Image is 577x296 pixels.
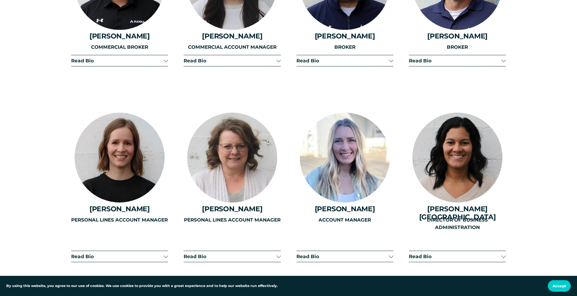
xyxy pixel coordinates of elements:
[6,283,278,289] p: By using this website, you agree to our use of cookies. We use cookies to provide you with a grea...
[296,32,393,40] h4: [PERSON_NAME]
[71,43,168,51] p: COMMERCIAL BROKER
[184,58,276,64] span: Read Bio
[409,55,506,66] button: Read Bio
[184,216,281,224] p: PERSONAL LINES ACCOUNT MANAGER
[296,216,393,224] p: ACCOUNT MANAGER
[71,216,168,224] p: PERSONAL LINES ACCOUNT MANAGER
[184,55,281,66] button: Read Bio
[409,205,506,221] h4: [PERSON_NAME][GEOGRAPHIC_DATA]
[409,58,501,64] span: Read Bio
[296,43,393,51] p: BROKER
[409,253,501,259] span: Read Bio
[184,205,281,213] h4: [PERSON_NAME]
[71,205,168,213] h4: [PERSON_NAME]
[409,251,506,262] button: Read Bio
[71,58,164,64] span: Read Bio
[296,58,389,64] span: Read Bio
[552,284,566,288] span: Accept
[409,43,506,51] p: BROKER
[548,280,571,292] button: Accept
[296,55,393,66] button: Read Bio
[296,205,393,213] h4: [PERSON_NAME]
[71,32,168,40] h4: [PERSON_NAME]
[409,32,506,40] h4: [PERSON_NAME]
[184,32,281,40] h4: [PERSON_NAME]
[184,43,281,51] p: COMMERCIAL ACCOUNT MANAGER
[71,55,168,66] button: Read Bio
[409,216,506,231] p: DIRECTOR OF BUSINESS ADMINISTRATION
